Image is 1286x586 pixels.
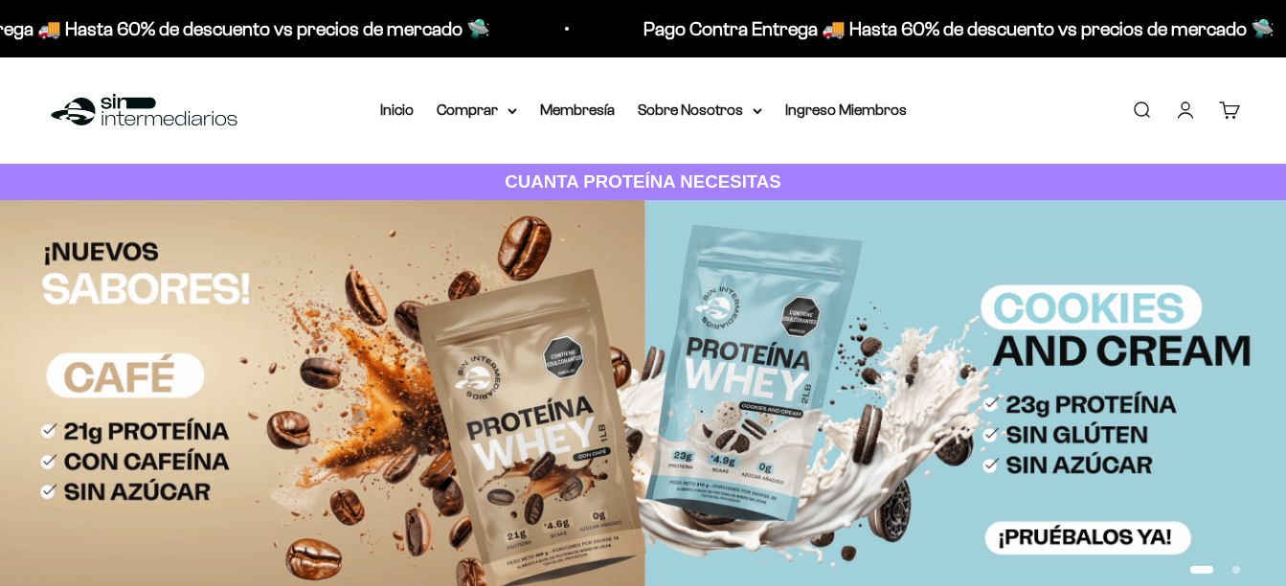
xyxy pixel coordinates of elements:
a: Inicio [380,101,414,118]
summary: Comprar [437,98,517,123]
strong: CUANTA PROTEÍNA NECESITAS [505,171,781,192]
summary: Sobre Nosotros [638,98,762,123]
a: Membresía [540,101,615,118]
p: Pago Contra Entrega 🚚 Hasta 60% de descuento vs precios de mercado 🛸 [632,13,1263,44]
a: Ingreso Miembros [785,101,907,118]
